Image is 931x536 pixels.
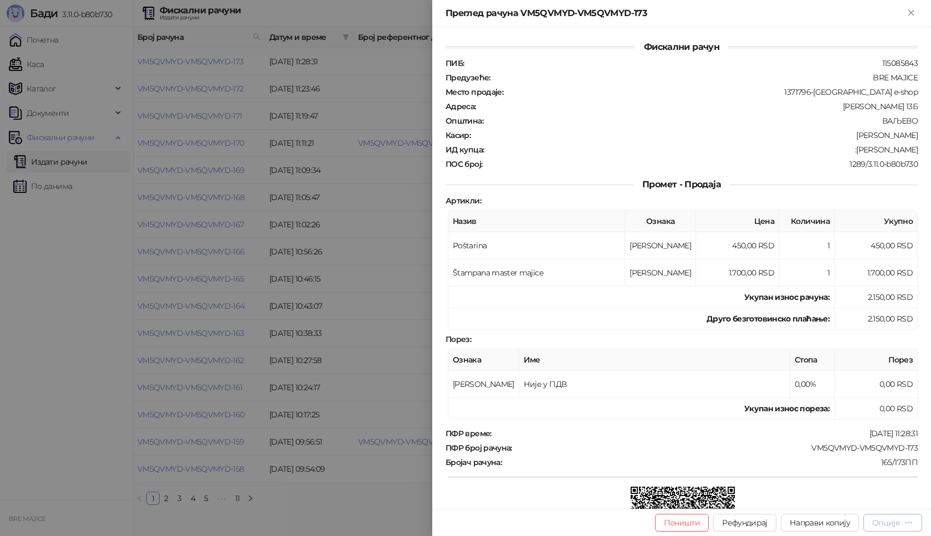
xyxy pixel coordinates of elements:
th: Укупно [835,211,918,232]
strong: Укупан износ рачуна : [744,292,830,302]
td: 1 [779,232,835,259]
div: [DATE] 11:28:31 [493,428,919,438]
td: Није у ПДВ [519,371,790,398]
td: [PERSON_NAME] [448,371,519,398]
td: 2.150,00 RSD [835,308,918,330]
button: Рефундирај [713,514,776,532]
div: [PERSON_NAME] [472,130,919,140]
strong: Касир : [446,130,470,140]
strong: ПФР број рачуна : [446,443,512,453]
strong: Место продаје : [446,87,503,97]
span: Фискални рачун [635,42,728,52]
strong: Порез : [446,334,471,344]
td: [PERSON_NAME] [625,232,696,259]
div: BRE MAJICE [492,73,919,83]
th: Име [519,349,790,371]
button: Направи копију [781,514,859,532]
strong: ПОС број : [446,159,482,169]
span: Промет - Продаја [633,179,730,190]
div: ВАЉЕВО [484,116,919,126]
strong: Општина : [446,116,483,126]
th: Цена [696,211,779,232]
strong: ПФР време : [446,428,492,438]
div: Преглед рачуна VM5QVMYD-VM5QVMYD-173 [446,7,904,20]
td: 450,00 RSD [696,232,779,259]
td: 2.150,00 RSD [835,287,918,308]
th: Ознака [625,211,696,232]
th: Стопа [790,349,835,371]
strong: Адреса : [446,101,476,111]
th: Назив [448,211,625,232]
div: 165/173ПП [503,457,919,467]
td: 1.700,00 RSD [696,259,779,287]
strong: Укупан износ пореза: [744,404,830,414]
div: :[PERSON_NAME] [485,145,919,155]
th: Ознака [448,349,519,371]
td: 1 [779,259,835,287]
strong: Бројач рачуна : [446,457,502,467]
strong: Артикли : [446,196,481,206]
td: 1.700,00 RSD [835,259,918,287]
td: 450,00 RSD [835,232,918,259]
th: Порез [835,349,918,371]
td: 0,00 RSD [835,371,918,398]
td: [PERSON_NAME] [625,259,696,287]
div: [PERSON_NAME] 13Б [477,101,919,111]
strong: ИД купца : [446,145,484,155]
td: Poštarina [448,232,625,259]
div: 115085843 [465,58,919,68]
td: 0,00 RSD [835,398,918,420]
strong: Предузеће : [446,73,490,83]
th: Количина [779,211,835,232]
div: VM5QVMYD-VM5QVMYD-173 [513,443,919,453]
div: Опције [872,518,900,528]
div: 1371796-[GEOGRAPHIC_DATA] e-shop [504,87,919,97]
td: 0,00% [790,371,835,398]
span: Направи копију [790,518,850,528]
strong: Друго безготовинско плаћање : [707,314,830,324]
td: Štampana master majice [448,259,625,287]
div: 1289/3.11.0-b80b730 [483,159,919,169]
button: Close [904,7,918,20]
button: Опције [863,514,922,532]
strong: ПИБ : [446,58,464,68]
button: Поништи [655,514,709,532]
